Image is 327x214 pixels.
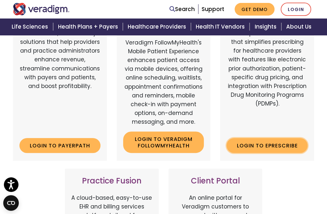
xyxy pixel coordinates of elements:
[123,38,204,127] p: Veradigm FollowMyHealth's Mobile Patient Experience enhances patient access via mobile devices, o...
[251,19,282,35] a: Insights
[123,132,204,153] a: Login to Veradigm FollowMyHealth
[192,19,251,35] a: Health IT Vendors
[203,168,319,206] iframe: Drift Chat Widget
[3,195,19,211] button: Open CMP widget
[281,3,311,16] a: Login
[169,5,195,14] a: Search
[175,176,256,186] h3: Client Portal
[227,29,308,133] p: A comprehensive solution that simplifies prescribing for healthcare providers with features like ...
[8,19,54,35] a: Life Sciences
[19,29,100,133] p: Web-based, user-friendly solutions that help providers and practice administrators enhance revenu...
[71,176,152,186] h3: Practice Fusion
[282,19,319,35] a: About Us
[19,138,100,153] a: Login to Payerpath
[13,3,70,15] img: Veradigm logo
[227,138,308,153] a: Login to ePrescribe
[202,5,224,13] a: Support
[54,19,124,35] a: Health Plans + Payers
[235,3,274,16] a: Get Demo
[124,19,192,35] a: Healthcare Providers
